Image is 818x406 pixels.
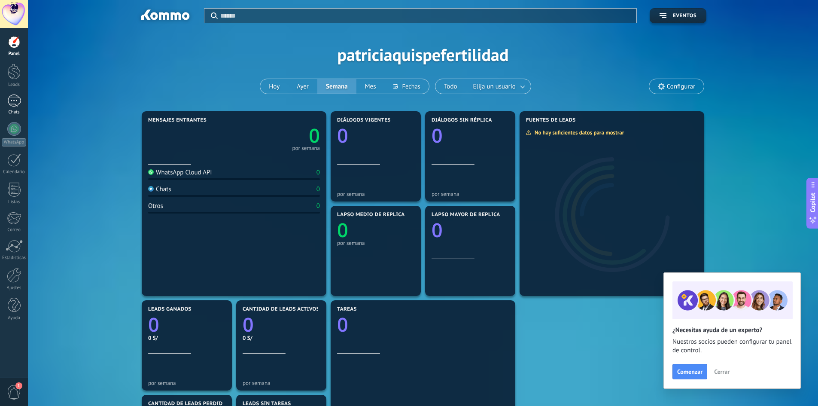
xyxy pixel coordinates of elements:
[809,192,817,212] span: Copilot
[337,306,357,312] span: Tareas
[2,285,27,291] div: Ajustes
[234,122,320,149] a: 0
[356,79,385,94] button: Mes
[243,311,254,338] text: 0
[432,217,443,243] text: 0
[2,138,26,147] div: WhatsApp
[337,217,348,243] text: 0
[316,168,320,177] div: 0
[309,122,320,149] text: 0
[337,117,391,123] span: Diálogos vigentes
[672,338,792,355] span: Nuestros socios pueden configurar tu panel de control.
[148,334,225,342] div: 0 S/
[526,117,576,123] span: Fuentes de leads
[148,186,154,192] img: Chats
[337,122,348,149] text: 0
[466,79,531,94] button: Elija un usuario
[288,79,317,94] button: Ayer
[2,227,27,233] div: Correo
[650,8,706,23] button: Eventos
[432,122,443,149] text: 0
[672,364,707,379] button: Comenzar
[15,382,22,389] span: 1
[337,212,405,218] span: Lapso medio de réplica
[2,82,27,88] div: Leads
[2,255,27,261] div: Estadísticas
[432,191,509,197] div: por semana
[243,311,320,338] a: 0
[710,365,733,378] button: Cerrar
[526,129,630,136] div: No hay suficientes datos para mostrar
[148,117,207,123] span: Mensajes entrantes
[243,306,319,312] span: Cantidad de leads activos
[148,311,159,338] text: 0
[435,79,466,94] button: Todo
[667,83,695,90] span: Configurar
[148,380,225,386] div: por semana
[148,169,154,175] img: WhatsApp Cloud API
[243,334,320,342] div: 0 S/
[2,169,27,175] div: Calendario
[292,146,320,150] div: por semana
[2,199,27,205] div: Listas
[2,315,27,321] div: Ayuda
[432,212,500,218] span: Lapso mayor de réplica
[714,369,730,375] span: Cerrar
[148,311,225,338] a: 0
[384,79,429,94] button: Fechas
[677,369,702,375] span: Comenzar
[337,311,348,338] text: 0
[316,202,320,210] div: 0
[148,185,171,193] div: Chats
[260,79,288,94] button: Hoy
[337,240,414,246] div: por semana
[337,311,509,338] a: 0
[673,13,696,19] span: Eventos
[672,326,792,334] h2: ¿Necesitas ayuda de un experto?
[2,110,27,115] div: Chats
[432,117,492,123] span: Diálogos sin réplica
[2,51,27,57] div: Panel
[148,202,163,210] div: Otros
[243,380,320,386] div: por semana
[471,81,517,92] span: Elija un usuario
[148,306,192,312] span: Leads ganados
[337,191,414,197] div: por semana
[316,185,320,193] div: 0
[317,79,356,94] button: Semana
[148,168,212,177] div: WhatsApp Cloud API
